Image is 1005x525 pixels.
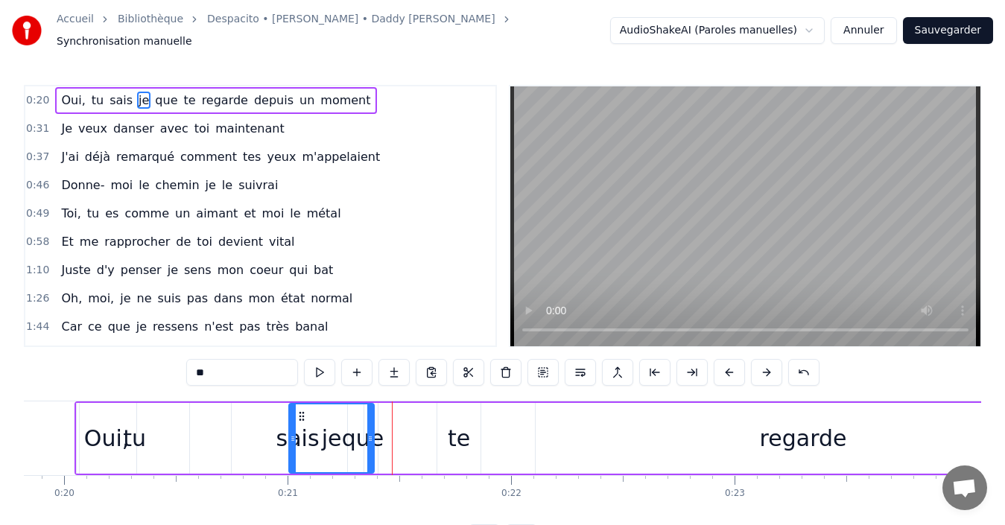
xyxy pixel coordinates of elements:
[501,488,521,500] div: 0:22
[193,120,212,137] span: toi
[104,205,120,222] span: es
[26,235,49,249] span: 0:58
[57,12,94,27] a: Accueil
[279,290,306,307] span: état
[241,148,262,165] span: tes
[194,205,239,222] span: aimant
[174,233,192,250] span: de
[60,261,92,279] span: Juste
[267,233,296,250] span: vital
[60,233,74,250] span: Et
[86,318,104,335] span: ce
[60,120,74,137] span: Je
[288,261,309,279] span: qui
[60,205,82,222] span: Toi,
[119,261,163,279] span: penser
[26,178,49,193] span: 0:46
[108,92,134,109] span: sais
[118,12,183,27] a: Bibliothèque
[298,92,316,109] span: un
[123,421,146,455] div: tu
[57,34,192,49] span: Synchronisation manuelle
[166,261,180,279] span: je
[154,176,201,194] span: chemin
[248,261,285,279] span: coeur
[12,16,42,45] img: youka
[305,205,343,222] span: métal
[278,488,298,500] div: 0:21
[200,92,250,109] span: regarde
[264,318,291,335] span: très
[60,92,86,109] span: Oui,
[204,176,218,194] span: je
[60,148,80,165] span: J'ai
[247,290,276,307] span: mon
[83,148,112,165] span: déjà
[112,120,156,137] span: danser
[242,205,257,222] span: et
[109,176,134,194] span: moi
[60,176,106,194] span: Donne-
[186,290,209,307] span: pas
[322,421,342,455] div: je
[135,318,148,335] span: je
[86,205,101,222] span: tu
[151,318,200,335] span: ressens
[90,92,105,109] span: tu
[288,205,302,222] span: le
[137,92,150,109] span: je
[26,150,49,165] span: 0:37
[294,318,329,335] span: banal
[86,290,115,307] span: moi,
[26,93,49,108] span: 0:20
[300,148,381,165] span: m'appelaient
[103,233,171,250] span: rapprocher
[195,233,214,250] span: toi
[26,291,49,306] span: 1:26
[26,206,49,221] span: 0:49
[107,318,132,335] span: que
[60,290,83,307] span: Oh,
[212,290,244,307] span: dans
[942,465,987,510] div: Ouvrir le chat
[26,121,49,136] span: 0:31
[54,488,74,500] div: 0:20
[118,290,132,307] span: je
[183,261,213,279] span: sens
[903,17,993,44] button: Sauvegarder
[153,92,179,109] span: que
[123,205,171,222] span: comme
[183,92,197,109] span: te
[207,12,495,27] a: Despacito • [PERSON_NAME] • Daddy [PERSON_NAME]
[725,488,745,500] div: 0:23
[312,261,335,279] span: bat
[237,176,279,194] span: suivrai
[135,290,153,307] span: ne
[309,290,354,307] span: normal
[159,120,190,137] span: avec
[115,148,176,165] span: remarqué
[214,120,285,137] span: maintenant
[95,261,116,279] span: d'y
[217,233,264,250] span: devient
[760,421,847,455] div: regarde
[174,205,191,222] span: un
[60,318,83,335] span: Car
[57,12,610,49] nav: breadcrumb
[156,290,182,307] span: suis
[276,421,320,455] div: sais
[831,17,896,44] button: Annuler
[203,318,235,335] span: n'est
[261,205,286,222] span: moi
[179,148,238,165] span: comment
[26,263,49,278] span: 1:10
[319,92,372,109] span: moment
[238,318,261,335] span: pas
[137,176,150,194] span: le
[265,148,297,165] span: yeux
[78,233,100,250] span: me
[77,120,109,137] span: veux
[216,261,246,279] span: mon
[253,92,295,109] span: depuis
[26,319,49,334] span: 1:44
